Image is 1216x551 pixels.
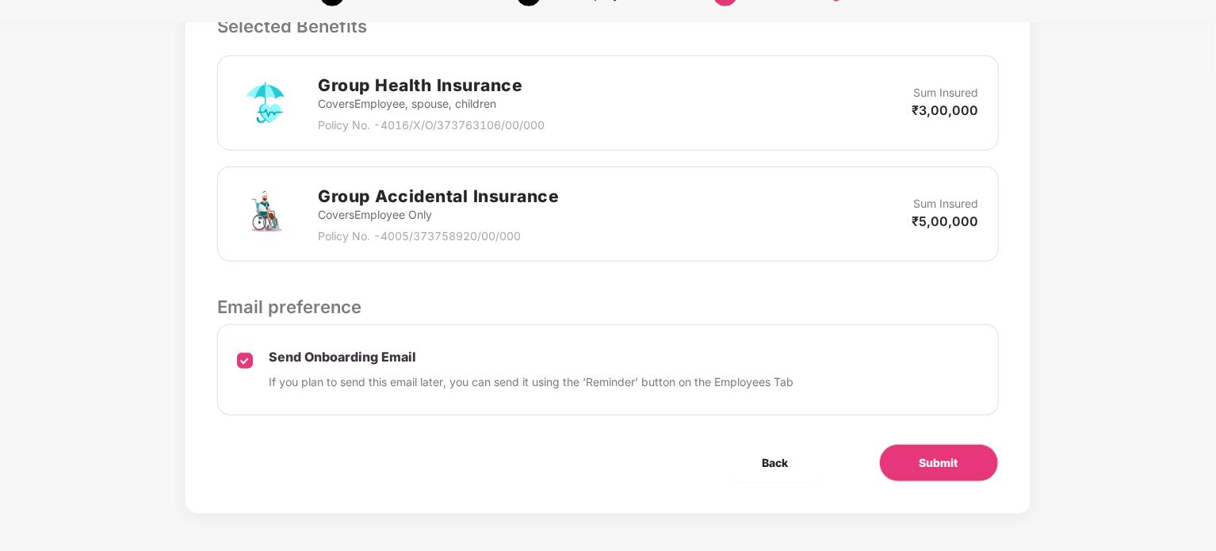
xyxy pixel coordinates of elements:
p: If you plan to send this email later, you can send it using the ‘Reminder’ button on the Employee... [269,373,793,391]
h2: Group Accidental Insurance [318,183,559,209]
p: Covers Employee Only [318,206,559,224]
h2: Group Health Insurance [318,72,545,98]
button: Back [723,444,828,482]
p: Policy No. - 4005/373758920/00/000 [318,228,559,245]
p: ₹5,00,000 [912,212,979,230]
p: ₹3,00,000 [912,101,979,119]
p: Policy No. - 4016/X/O/373763106/00/000 [318,117,545,134]
p: Selected Benefits [217,13,998,40]
span: Submit [920,454,958,472]
p: Sum Insured [914,195,979,212]
p: Email preference [217,293,998,320]
img: svg+xml;base64,PHN2ZyB4bWxucz0iaHR0cDovL3d3dy53My5vcmcvMjAwMC9zdmciIHdpZHRoPSI3MiIgaGVpZ2h0PSI3Mi... [237,75,294,132]
button: Submit [879,444,999,482]
img: svg+xml;base64,PHN2ZyB4bWxucz0iaHR0cDovL3d3dy53My5vcmcvMjAwMC9zdmciIHdpZHRoPSI3MiIgaGVpZ2h0PSI3Mi... [237,186,294,243]
span: Back [763,454,789,472]
p: Send Onboarding Email [269,349,793,365]
p: Sum Insured [914,84,979,101]
p: Covers Employee, spouse, children [318,95,545,113]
